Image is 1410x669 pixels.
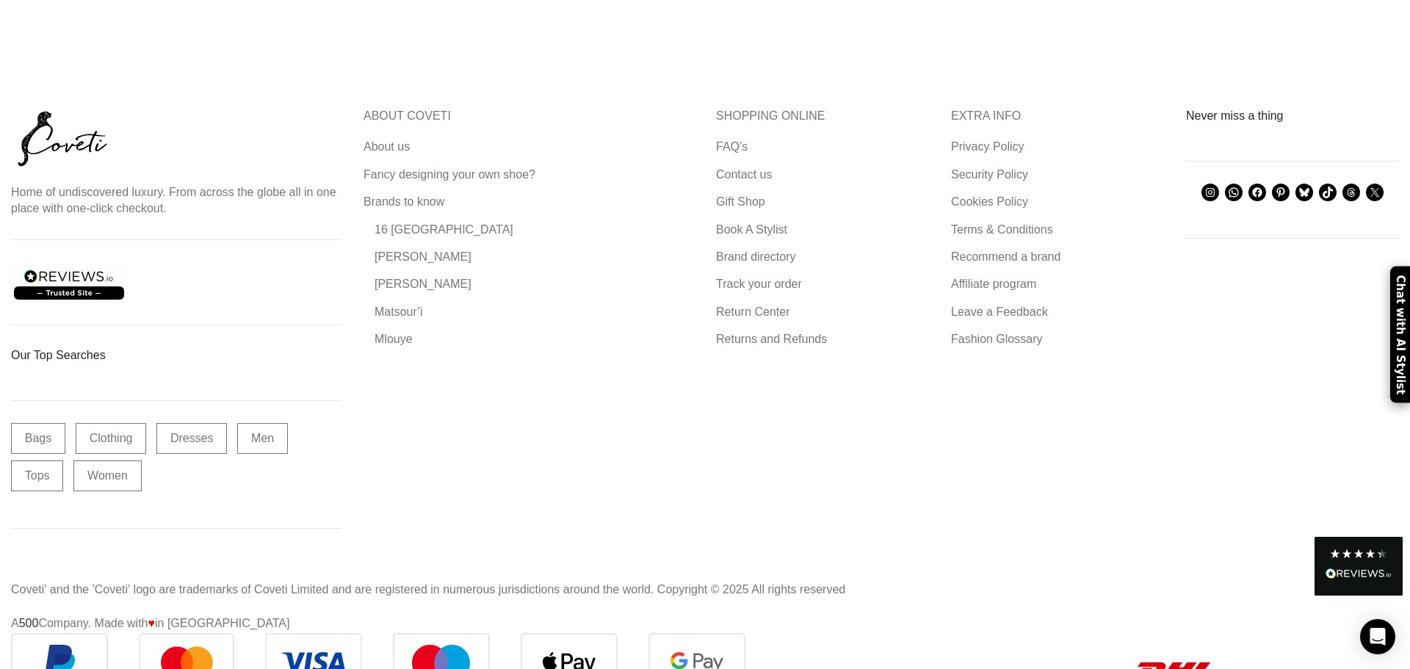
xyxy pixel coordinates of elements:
[1329,548,1388,560] div: 4.28 Stars
[375,277,473,293] a: [PERSON_NAME]
[156,424,227,455] a: Dresses (9,678 items)
[716,277,803,293] a: Track your order
[951,167,1030,183] a: Security Policy
[237,424,288,455] a: Men (1,906 items)
[1315,537,1403,596] div: Read All Reviews
[951,195,1030,211] a: Cookies Policy
[716,140,749,156] a: FAQ’s
[716,304,792,320] a: Return Center
[375,249,473,265] a: [PERSON_NAME]
[375,304,424,320] a: Matsour’i
[951,140,1026,156] a: Privacy Policy
[951,277,1038,293] a: Affiliate program
[364,167,537,183] a: Fancy designing your own shoe?
[1186,108,1399,124] h3: Never miss a thing
[364,140,411,156] a: About us
[716,167,773,183] a: Contact us
[716,195,767,211] a: Gift Shop
[73,461,141,492] a: Women (21,935 items)
[11,581,1399,633] div: A Company. Made with in [GEOGRAPHIC_DATA]
[1326,565,1392,585] div: Read All Reviews
[364,195,446,211] a: Brands to know
[716,108,929,124] h5: SHOPPING ONLINE
[716,222,789,238] a: Book A Stylist
[11,347,341,364] h3: Our Top Searches
[1326,568,1392,579] img: REVIEWS.io
[11,184,341,217] p: Home of undiscovered luxury. From across the globe all in one place with one-click checkout.
[716,332,828,348] a: Returns and Refunds
[76,424,146,455] a: Clothing (18,679 items)
[11,461,63,492] a: Tops (2,988 items)
[951,304,1049,320] a: Leave a Feedback
[19,617,39,629] a: 500
[375,222,515,238] a: 16 [GEOGRAPHIC_DATA]
[364,108,694,124] h5: ABOUT COVETI
[716,249,798,265] a: Brand directory
[951,249,1062,265] a: Recommend a brand
[951,222,1055,238] a: Terms & Conditions
[375,332,414,348] a: Mlouye
[1360,619,1395,654] div: Open Intercom Messenger
[11,262,127,303] img: reviews-trust-logo-2.png
[11,108,114,170] img: coveti-black-logo_ueqiqk.png
[951,108,1164,124] h5: EXTRA INFO
[148,617,155,629] span: ♥
[11,424,65,455] a: Bags (1,744 items)
[951,332,1044,348] a: Fashion Glossary
[11,581,1399,600] p: Coveti' and the 'Coveti' logo are trademarks of Coveti Limited and are registered in numerous jur...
